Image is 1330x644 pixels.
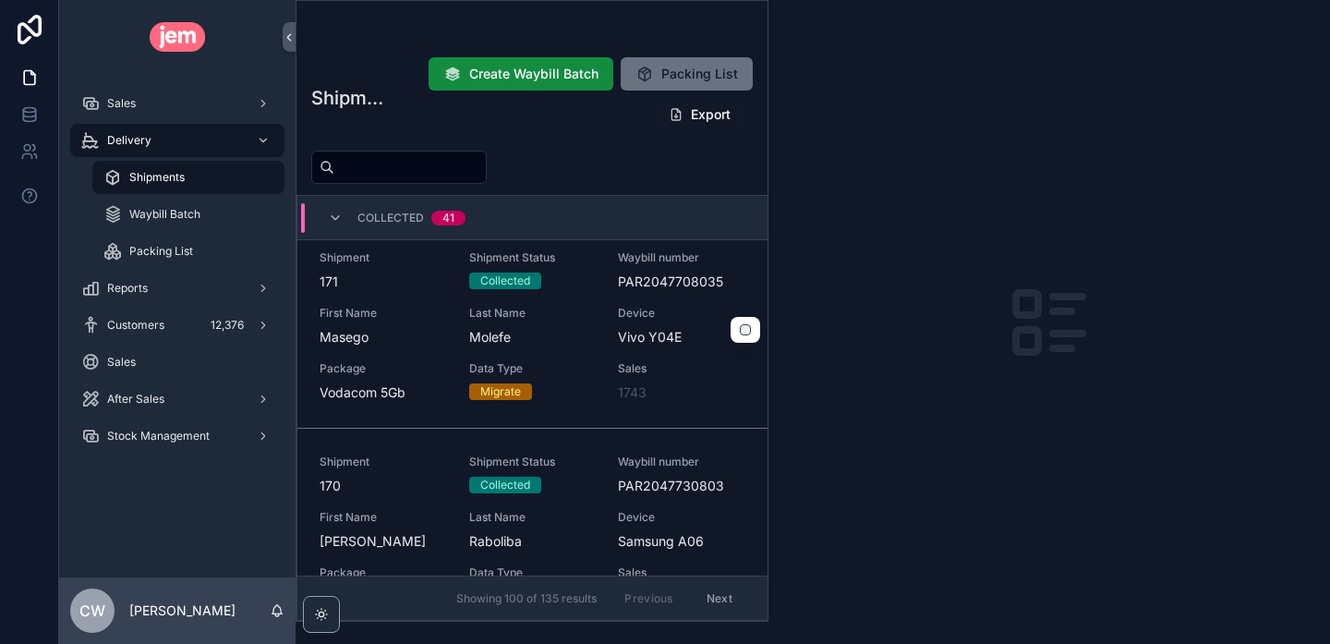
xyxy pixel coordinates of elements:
img: App logo [150,22,206,52]
a: After Sales [70,383,284,416]
div: scrollable content [59,74,296,477]
span: Device [618,510,745,525]
span: Waybill number [618,455,745,469]
span: Waybill number [618,250,745,265]
span: Raboliba [469,532,597,551]
span: Packing List [129,244,193,259]
a: Stock Management [70,419,284,453]
span: Reports [107,281,148,296]
span: Shipment Status [469,250,597,265]
a: Delivery [70,124,284,157]
span: Shipment [320,250,447,265]
div: 12,376 [205,314,249,336]
div: Migrate [480,383,521,400]
a: Customers12,376 [70,309,284,342]
span: After Sales [107,392,164,407]
span: Sales [618,565,745,580]
span: Sales [107,355,136,370]
a: Shipment171Shipment StatusCollectedWaybill numberPAR2047708035First NameMasegoLast NameMolefeDevi... [297,225,768,429]
span: CW [79,600,105,622]
span: Vivo Y04E [618,328,745,346]
span: Shipments [129,170,185,185]
button: Export [654,98,745,131]
span: Stock Management [107,429,210,444]
span: Samsung A06 [618,532,745,551]
a: Sales [70,87,284,120]
button: Packing List [621,57,753,91]
p: [PERSON_NAME] [129,601,236,620]
span: Showing 100 of 135 results [456,591,597,606]
a: Shipments [92,161,284,194]
span: 171 [320,273,447,291]
span: Data Type [469,565,597,580]
div: Collected [480,273,530,289]
button: Create Waybill Batch [429,57,613,91]
h1: Shipments [311,85,388,111]
span: Waybill Batch [129,207,200,222]
a: Sales [70,346,284,379]
span: Packing List [661,65,738,83]
span: Data Type [469,361,597,376]
a: Packing List [92,235,284,268]
span: [PERSON_NAME] [320,532,447,551]
a: 1743 [618,383,647,402]
span: Create Waybill Batch [469,65,598,83]
span: Last Name [469,510,597,525]
a: Reports [70,272,284,305]
span: PAR2047730803 [618,477,745,495]
a: Shipment170Shipment StatusCollectedWaybill numberPAR2047730803First Name[PERSON_NAME]Last NameRab... [297,429,768,633]
span: Customers [107,318,164,333]
button: Next [694,584,745,613]
div: 41 [442,211,454,225]
span: Sales [618,361,745,376]
span: First Name [320,510,447,525]
a: Waybill Batch [92,198,284,231]
span: Package [320,361,447,376]
span: Molefe [469,328,597,346]
span: Vodacom 5Gb [320,383,447,402]
span: Device [618,306,745,321]
div: Collected [480,477,530,493]
span: Masego [320,328,447,346]
span: 170 [320,477,447,495]
span: Sales [107,96,136,111]
span: Delivery [107,133,151,148]
span: Package [320,565,447,580]
span: Shipment Status [469,455,597,469]
span: PAR2047708035 [618,273,745,291]
span: Last Name [469,306,597,321]
span: Shipment [320,455,447,469]
span: Collected [357,211,424,225]
span: First Name [320,306,447,321]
